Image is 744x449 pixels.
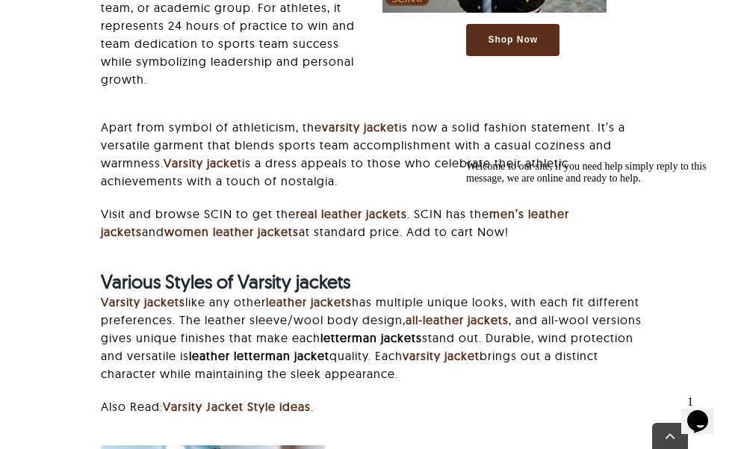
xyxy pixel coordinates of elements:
[163,399,311,414] a: Varsity Jacket Style ideas
[101,294,185,309] a: Varsity jackets
[488,34,538,46] span: Shop Now
[460,155,729,382] iframe: chat widget
[6,6,275,30] div: Welcome to our site, if you need help simply reply to this message, we are online and ready to help.
[164,155,242,170] a: Varsity jacket
[101,270,350,293] strong: Various Styles of Varsity jackets
[101,205,643,241] p: Visit and browse SCIN to get the . SCIN has the and at standard price. Add to cart Now!
[296,206,407,221] a: real leather jackets
[320,330,422,345] strong: letterman jackets
[681,389,729,434] iframe: chat widget
[101,397,643,415] p: Also Read: .
[6,6,247,29] span: Welcome to our site, if you need help simply reply to this message, we are online and ready to help.
[189,348,329,363] strong: leather letterman jacket
[101,118,643,190] p: Apart from symbol of athleticism, the is now a solid fashion statement. It’s a versatile garment ...
[164,224,299,239] a: women leather jackets
[322,120,399,134] a: varsity jacket
[266,294,352,309] a: leather jackets
[406,312,509,327] a: all-leather jackets
[466,24,559,56] a: Shop Now
[101,293,643,383] p: like any other has multiple unique looks, with each fit different preferences. The leather sleeve...
[101,206,569,239] a: men’s leather jackets
[403,348,480,363] a: varsity jacket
